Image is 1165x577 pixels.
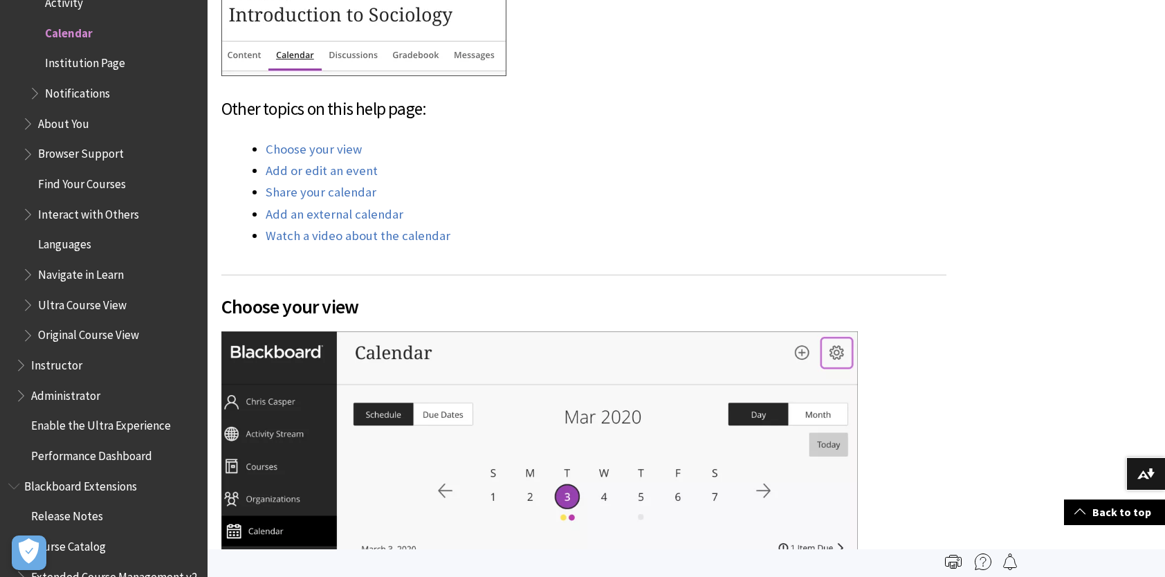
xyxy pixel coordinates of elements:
span: Calendar [45,21,93,40]
button: Open Preferences [12,535,46,570]
span: Institution Page [45,52,125,71]
span: Original Course View [38,324,139,342]
span: Ultra Course View [38,293,127,312]
span: Instructor [31,354,82,372]
a: Watch a video about the calendar [266,228,450,244]
span: Browser Support [38,143,124,161]
img: More help [975,553,991,570]
h3: Other topics on this help page: [221,96,946,122]
a: Back to top [1064,500,1165,525]
a: Share your calendar [266,184,376,201]
span: Blackboard Extensions [24,475,137,493]
span: Enable the Ultra Experience [31,414,171,433]
span: Release Notes [31,504,103,523]
a: Add or edit an event [266,163,378,179]
span: Performance Dashboard [31,444,152,463]
span: Interact with Others [38,203,139,221]
span: About You [38,112,89,131]
span: Choose your view [221,292,946,321]
img: Follow this page [1002,553,1018,570]
img: Print [945,553,962,570]
span: Notifications [45,82,110,100]
span: Languages [38,233,91,252]
span: Course Catalog [31,535,106,553]
a: Choose your view [266,141,362,158]
span: Navigate in Learn [38,263,124,282]
span: Find Your Courses [38,172,126,191]
a: Add an external calendar [266,206,403,223]
span: Administrator [31,384,100,403]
